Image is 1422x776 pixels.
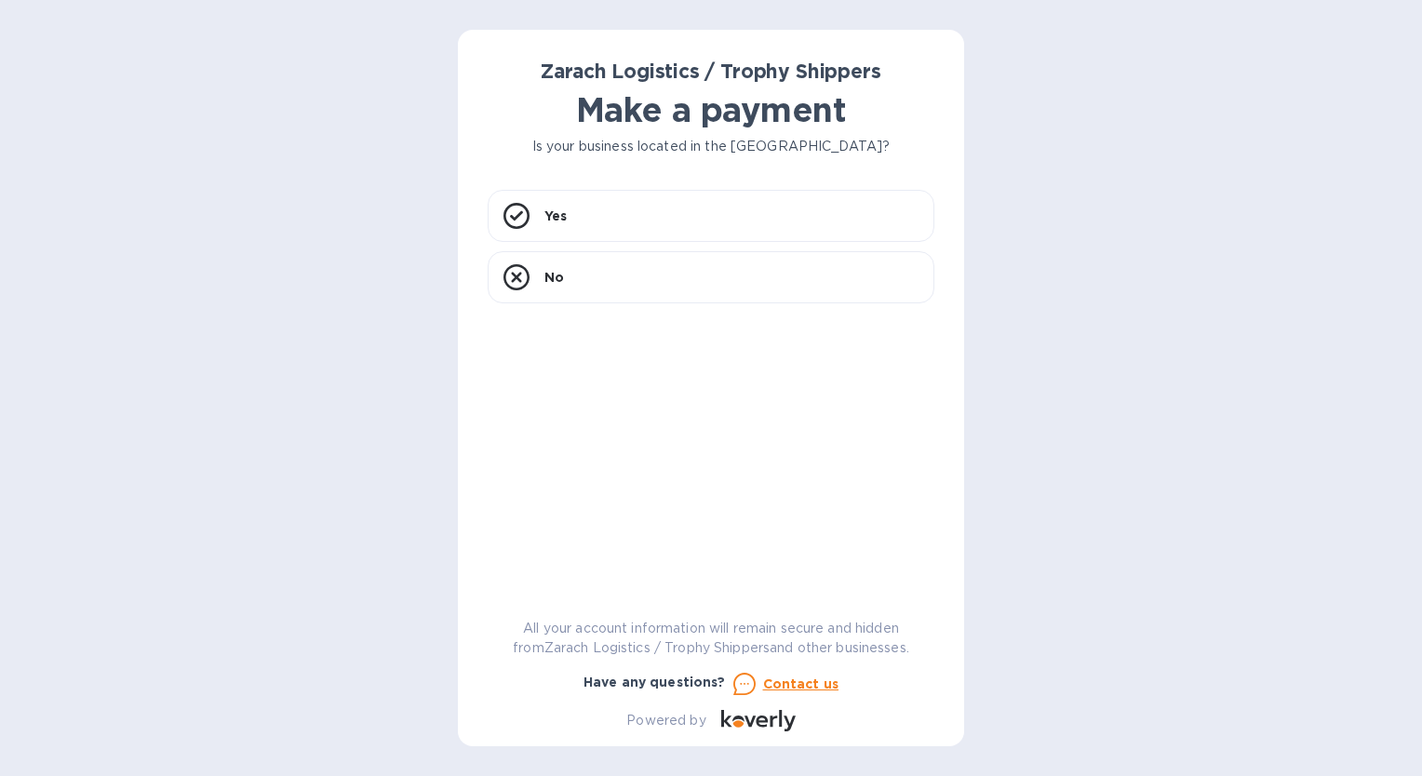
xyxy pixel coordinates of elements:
b: Have any questions? [584,675,726,689]
p: Yes [544,207,567,225]
u: Contact us [763,676,839,691]
p: Is your business located in the [GEOGRAPHIC_DATA]? [488,137,934,156]
p: Powered by [626,711,705,730]
h1: Make a payment [488,90,934,129]
b: Zarach Logistics / Trophy Shippers [541,60,880,83]
p: All your account information will remain secure and hidden from Zarach Logistics / Trophy Shipper... [488,619,934,658]
p: No [544,268,564,287]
